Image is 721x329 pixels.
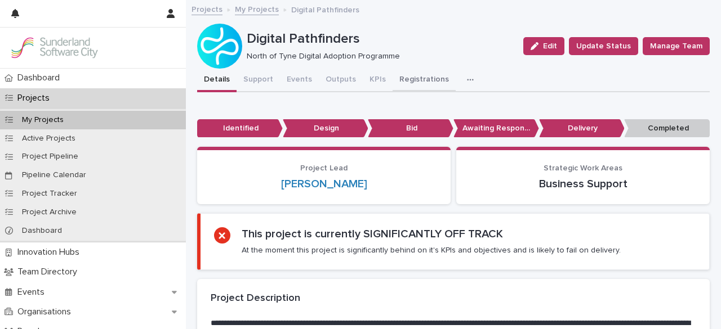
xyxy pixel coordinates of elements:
[300,164,348,172] span: Project Lead
[523,37,564,55] button: Edit
[576,40,631,52] span: Update Status
[368,119,453,138] p: Bid
[13,170,95,180] p: Pipeline Calendar
[283,119,368,138] p: Design
[192,2,222,15] a: Projects
[539,119,625,138] p: Delivery
[13,115,73,125] p: My Projects
[393,69,456,92] button: Registrations
[643,37,710,55] button: Manage Team
[13,189,86,199] p: Project Tracker
[453,119,539,138] p: Awaiting Response
[13,208,86,217] p: Project Archive
[13,73,69,83] p: Dashboard
[470,177,696,191] p: Business Support
[280,69,319,92] button: Events
[624,119,710,138] p: Completed
[247,52,510,61] p: North of Tyne Digital Adoption Programme
[242,227,503,241] h2: This project is currently SIGNIFICANTLY OFF TRACK
[13,93,59,103] p: Projects
[291,3,359,15] p: Digital Pathfinders
[197,69,237,92] button: Details
[13,247,88,258] p: Innovation Hubs
[13,134,84,143] p: Active Projects
[544,164,622,172] span: Strategic Work Areas
[9,37,99,59] img: Kay6KQejSz2FjblR6DWv
[235,2,279,15] a: My Projects
[237,69,280,92] button: Support
[13,226,71,236] p: Dashboard
[247,31,514,47] p: Digital Pathfinders
[650,40,702,52] span: Manage Team
[211,292,300,305] h2: Project Description
[281,177,367,191] a: [PERSON_NAME]
[569,37,638,55] button: Update Status
[13,307,80,317] p: Organisations
[363,69,393,92] button: KPIs
[13,287,54,298] p: Events
[13,267,86,277] p: Team Directory
[319,69,363,92] button: Outputs
[543,42,557,50] span: Edit
[13,152,87,161] p: Project Pipeline
[242,245,621,255] p: At the moment this project is significantly behind on it's KPIs and objectives and is likely to f...
[197,119,283,138] p: Identified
